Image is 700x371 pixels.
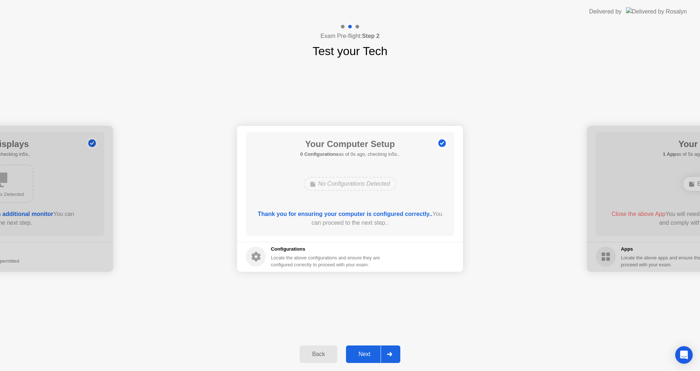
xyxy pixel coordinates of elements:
b: Thank you for ensuring your computer is configured correctly.. [258,211,432,217]
img: Delivered by Rosalyn [626,7,687,16]
div: Locate the above configurations and ensure they are configured correctly to proceed with your exam. [271,254,381,268]
div: Back [302,351,335,358]
b: Step 2 [362,33,380,39]
h5: Configurations [271,246,381,253]
div: You can proceed to the next step.. [256,210,444,227]
b: 0 Configurations [300,151,339,157]
h4: Exam Pre-flight: [320,32,380,40]
div: Delivered by [589,7,622,16]
button: Back [300,345,337,363]
div: Open Intercom Messenger [675,346,693,364]
div: No Configurations Detected [304,177,397,191]
h1: Test your Tech [312,42,388,60]
button: Next [346,345,400,363]
h1: Your Computer Setup [300,138,400,151]
div: Next [348,351,381,358]
h5: as of 0s ago, checking in5s.. [300,151,400,158]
